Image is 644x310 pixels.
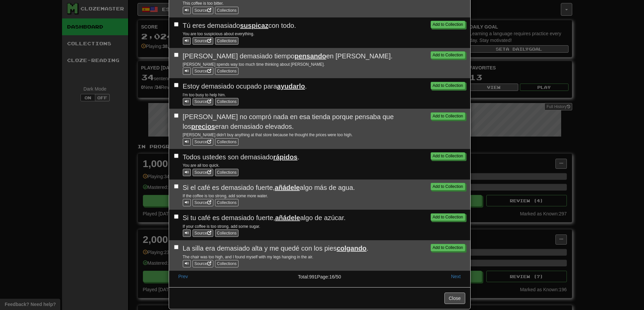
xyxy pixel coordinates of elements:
[183,32,255,36] small: You are too suspicious about everything.
[183,255,313,259] small: The chair was too high, and I found myself with my legs hanging in the air.
[183,83,307,90] span: Estoy demasiado ocupado para .
[183,214,346,221] span: Si tu café es demasiado fuerte, algo de azúcar.
[191,123,215,130] u: precios
[431,213,465,221] button: Add to Collection
[193,260,213,267] a: Source
[183,22,296,29] span: Tú eres demasiado con todo.
[215,138,239,146] button: Collections
[215,260,239,267] button: Collections
[215,229,239,237] button: Collections
[215,169,239,176] button: Collections
[183,194,268,198] small: If the coffee is too strong, add some more water.
[431,21,465,28] button: Add to Collection
[183,184,355,191] span: Si el café es demasiado fuerte, algo más de agua.
[183,224,260,229] small: If your coffee is too strong, add some sugar.
[183,163,220,168] small: You are all too quick.
[183,133,353,137] small: [PERSON_NAME] didn't buy anything at that store because he thought the prices were too high.
[193,138,213,146] a: Source
[183,93,226,97] small: I'm too busy to help him.
[294,52,326,60] u: pensando
[431,112,465,120] button: Add to Collection
[183,113,394,130] span: [PERSON_NAME] no compró nada en esa tienda porque pensaba que los eran demasiado elevados.
[269,271,370,280] div: Total: 991 Page: 16 / 50
[215,67,239,75] button: Collections
[431,82,465,89] button: Add to Collection
[193,169,213,176] a: Source
[183,62,325,67] small: [PERSON_NAME] spends way too much time thinking about [PERSON_NAME].
[193,67,213,75] a: Source
[215,37,239,45] button: Collections
[215,98,239,105] button: Collections
[337,245,367,252] u: colgando
[277,83,305,90] u: ayudarlo
[431,51,465,59] button: Add to Collection
[240,22,268,29] u: suspicaz
[447,271,465,282] button: Next
[193,7,213,14] a: Source
[431,152,465,160] button: Add to Collection
[215,7,239,14] button: Collections
[183,245,369,252] span: La silla era demasiado alta y me quedé con los pies .
[193,229,213,237] a: Source
[193,37,213,45] a: Source
[193,199,213,206] a: Source
[193,98,213,105] a: Source
[183,52,393,60] span: [PERSON_NAME] demasiado tiempo en [PERSON_NAME].
[183,1,224,6] small: This coffee is too bitter.
[431,244,465,251] button: Add to Collection
[183,153,300,161] span: Todos ustedes son demasiado .
[444,293,465,304] button: Close
[431,183,465,190] button: Add to Collection
[275,184,300,191] u: añádele
[215,199,239,206] button: Collections
[174,271,193,282] button: Prev
[273,153,298,161] u: rápidos
[275,214,300,221] u: añádele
